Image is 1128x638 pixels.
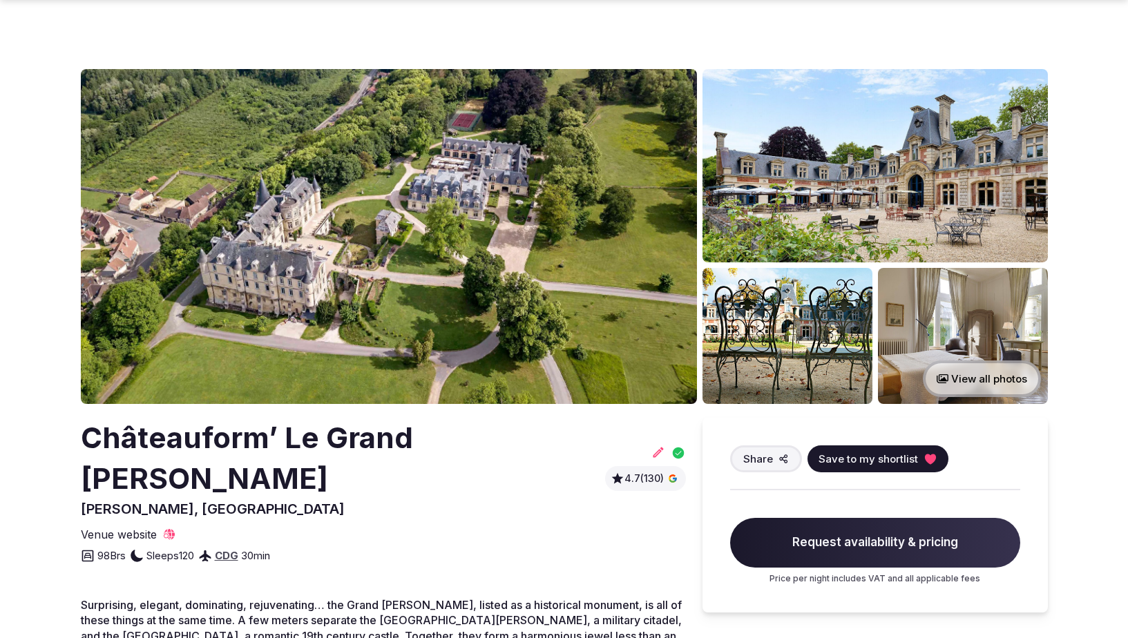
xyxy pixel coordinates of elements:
[146,548,194,563] span: Sleeps 120
[807,445,948,472] button: Save to my shortlist
[730,445,802,472] button: Share
[81,501,345,517] span: [PERSON_NAME], [GEOGRAPHIC_DATA]
[743,452,773,466] span: Share
[702,268,872,404] img: Venue gallery photo
[81,69,697,404] img: Venue cover photo
[923,360,1041,397] button: View all photos
[702,69,1048,262] img: Venue gallery photo
[81,527,157,542] span: Venue website
[81,418,600,499] h2: Châteauform’ Le Grand [PERSON_NAME]
[878,268,1048,404] img: Venue gallery photo
[215,549,238,562] a: CDG
[730,518,1020,568] span: Request availability & pricing
[611,472,680,485] a: 4.7(130)
[81,527,176,542] a: Venue website
[624,472,664,485] span: 4.7 (130)
[97,548,126,563] span: 98 Brs
[819,452,918,466] span: Save to my shortlist
[241,548,270,563] span: 30 min
[730,573,1020,585] p: Price per night includes VAT and all applicable fees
